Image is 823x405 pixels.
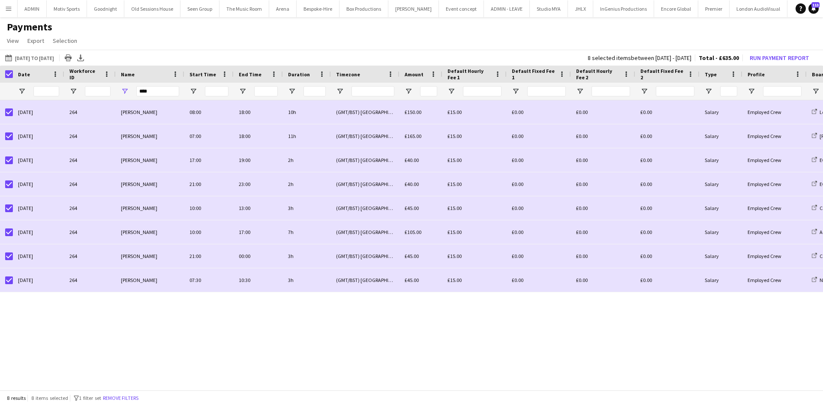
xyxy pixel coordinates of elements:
[527,86,566,96] input: Default Fixed Fee 1 Filter Input
[13,100,64,124] div: [DATE]
[124,0,180,17] button: Old Sessions House
[13,124,64,148] div: [DATE]
[507,196,571,220] div: £0.00
[18,0,47,17] button: ADMIN
[588,55,691,61] div: 8 selected items between [DATE] - [DATE]
[18,71,30,78] span: Date
[239,71,261,78] span: End Time
[448,87,455,95] button: Open Filter Menu
[24,35,48,46] a: Export
[700,172,742,196] div: Salary
[351,86,394,96] input: Timezone Filter Input
[184,172,234,196] div: 21:00
[331,124,399,148] div: (GMT/BST) [GEOGRAPHIC_DATA]
[442,220,507,244] div: £15.00
[635,172,700,196] div: £0.00
[69,68,100,81] span: Workforce ID
[31,395,68,401] span: 8 items selected
[576,68,620,81] span: Default Hourly Fee 2
[507,100,571,124] div: £0.00
[568,0,593,17] button: JHLX
[13,220,64,244] div: [DATE]
[234,268,283,292] div: 10:30
[18,87,26,95] button: Open Filter Menu
[184,124,234,148] div: 07:00
[121,205,157,211] span: [PERSON_NAME]
[234,100,283,124] div: 18:00
[700,196,742,220] div: Salary
[700,100,742,124] div: Salary
[121,229,157,235] span: [PERSON_NAME]
[234,124,283,148] div: 18:00
[53,37,77,45] span: Selection
[507,268,571,292] div: £0.00
[405,87,412,95] button: Open Filter Menu
[592,86,630,96] input: Default Hourly Fee 2 Filter Input
[700,124,742,148] div: Salary
[812,87,820,95] button: Open Filter Menu
[283,268,331,292] div: 3h
[530,0,568,17] button: Studio MYA
[405,181,419,187] span: £40.00
[442,244,507,268] div: £15.00
[571,196,635,220] div: £0.00
[7,37,19,45] span: View
[288,87,296,95] button: Open Filter Menu
[448,68,491,81] span: Default Hourly Fee 1
[121,277,157,283] span: [PERSON_NAME]
[635,148,700,172] div: £0.00
[742,244,807,268] div: Employed Crew
[64,268,116,292] div: 264
[405,133,421,139] span: £165.00
[13,196,64,220] div: [DATE]
[442,124,507,148] div: £15.00
[405,109,421,115] span: £150.00
[635,268,700,292] div: £0.00
[189,87,197,95] button: Open Filter Menu
[121,133,157,139] span: [PERSON_NAME]
[571,244,635,268] div: £0.00
[297,0,339,17] button: Bespoke-Hire
[439,0,484,17] button: Event concept
[87,0,124,17] button: Goodnight
[405,229,421,235] span: £105.00
[189,71,216,78] span: Start Time
[635,244,700,268] div: £0.00
[571,268,635,292] div: £0.00
[571,172,635,196] div: £0.00
[79,395,101,401] span: 1 filter set
[746,52,813,63] button: Run Payment Report
[742,268,807,292] div: Employed Crew
[720,86,737,96] input: Type Filter Input
[700,220,742,244] div: Salary
[283,148,331,172] div: 2h
[121,87,129,95] button: Open Filter Menu
[442,268,507,292] div: £15.00
[184,148,234,172] div: 17:00
[331,244,399,268] div: (GMT/BST) [GEOGRAPHIC_DATA]
[640,68,684,81] span: Default Fixed Fee 2
[3,53,56,63] button: [DATE] to [DATE]
[405,253,419,259] span: £45.00
[742,220,807,244] div: Employed Crew
[331,220,399,244] div: (GMT/BST) [GEOGRAPHIC_DATA]
[442,172,507,196] div: £15.00
[121,109,157,115] span: [PERSON_NAME]
[331,148,399,172] div: (GMT/BST) [GEOGRAPHIC_DATA]
[336,87,344,95] button: Open Filter Menu
[234,220,283,244] div: 17:00
[336,71,360,78] span: Timezone
[121,71,135,78] span: Name
[234,244,283,268] div: 00:00
[75,53,86,63] app-action-btn: Export XLSX
[64,220,116,244] div: 264
[27,37,44,45] span: Export
[705,87,712,95] button: Open Filter Menu
[283,100,331,124] div: 10h
[121,181,157,187] span: [PERSON_NAME]
[576,87,584,95] button: Open Filter Menu
[699,54,739,62] span: Total - £635.00
[184,100,234,124] div: 08:00
[635,196,700,220] div: £0.00
[748,87,755,95] button: Open Filter Menu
